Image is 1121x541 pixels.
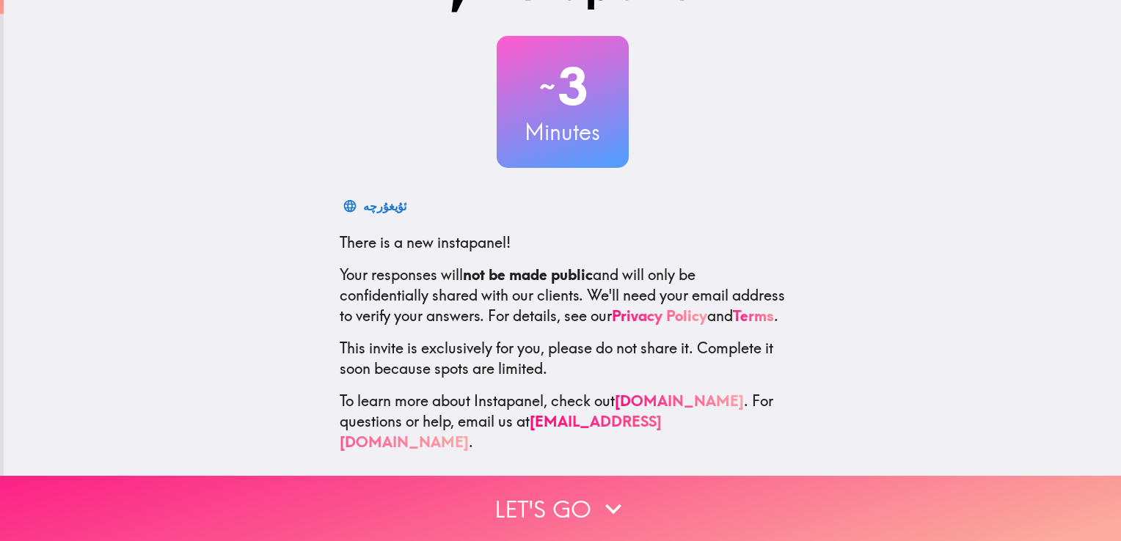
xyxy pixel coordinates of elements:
a: [DOMAIN_NAME] [615,391,744,410]
a: [EMAIL_ADDRESS][DOMAIN_NAME] [340,412,662,451]
button: ئۇيغۇرچە [340,191,412,221]
b: not be made public [463,265,593,284]
div: ئۇيغۇرچە [363,196,406,216]
a: Privacy Policy [612,306,707,325]
a: Terms [733,306,774,325]
p: Your responses will and will only be confidentially shared with our clients. We'll need your emai... [340,265,786,326]
span: There is a new instapanel! [340,233,511,251]
p: This invite is exclusively for you, please do not share it. Complete it soon because spots are li... [340,338,786,379]
h2: 3 [497,56,629,117]
h3: Minutes [497,117,629,147]
span: ~ [537,65,558,108]
p: To learn more about Instapanel, check out . For questions or help, email us at . [340,391,786,452]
